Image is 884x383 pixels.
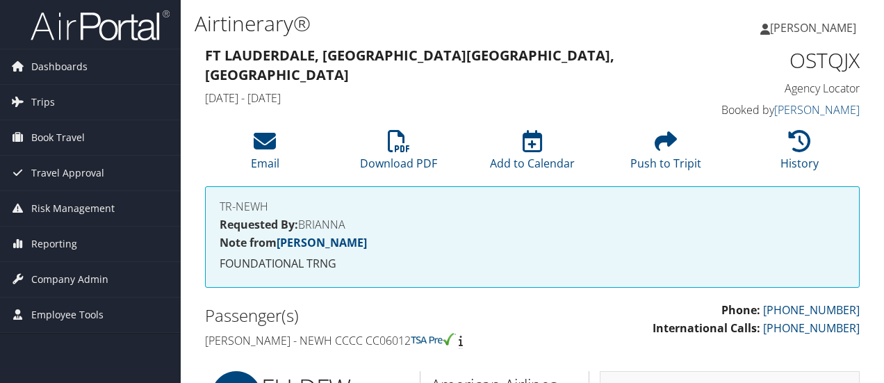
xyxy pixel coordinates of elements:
h4: [PERSON_NAME] - NEWH CCCC CC06012 [205,333,522,348]
h4: TR-NEWH [220,201,845,212]
img: airportal-logo.png [31,9,170,42]
span: Risk Management [31,191,115,226]
h4: [DATE] - [DATE] [205,90,691,106]
a: Add to Calendar [490,138,575,171]
a: [PERSON_NAME] [277,235,367,250]
span: Reporting [31,227,77,261]
a: Push to Tripit [630,138,701,171]
h4: Agency Locator [712,81,860,96]
img: tsa-precheck.png [411,333,456,345]
h4: BRIANNA [220,219,845,230]
h4: Booked by [712,102,860,117]
a: History [780,138,819,171]
h1: OSTQJX [712,46,860,75]
span: Dashboards [31,49,88,84]
a: [PHONE_NUMBER] [763,320,860,336]
a: [PHONE_NUMBER] [763,302,860,318]
h1: Airtinerary® [195,9,645,38]
span: Employee Tools [31,298,104,332]
span: Travel Approval [31,156,104,190]
strong: Ft Lauderdale, [GEOGRAPHIC_DATA] [GEOGRAPHIC_DATA], [GEOGRAPHIC_DATA] [205,46,614,84]
h2: Passenger(s) [205,304,522,327]
p: FOUNDATIONAL TRNG [220,255,845,273]
strong: Phone: [721,302,760,318]
strong: Note from [220,235,367,250]
strong: International Calls: [653,320,760,336]
strong: Requested By: [220,217,298,232]
span: Book Travel [31,120,85,155]
span: [PERSON_NAME] [770,20,856,35]
a: [PERSON_NAME] [774,102,860,117]
a: [PERSON_NAME] [760,7,870,49]
a: Email [251,138,279,171]
span: Trips [31,85,55,120]
span: Company Admin [31,262,108,297]
a: Download PDF [360,138,437,171]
